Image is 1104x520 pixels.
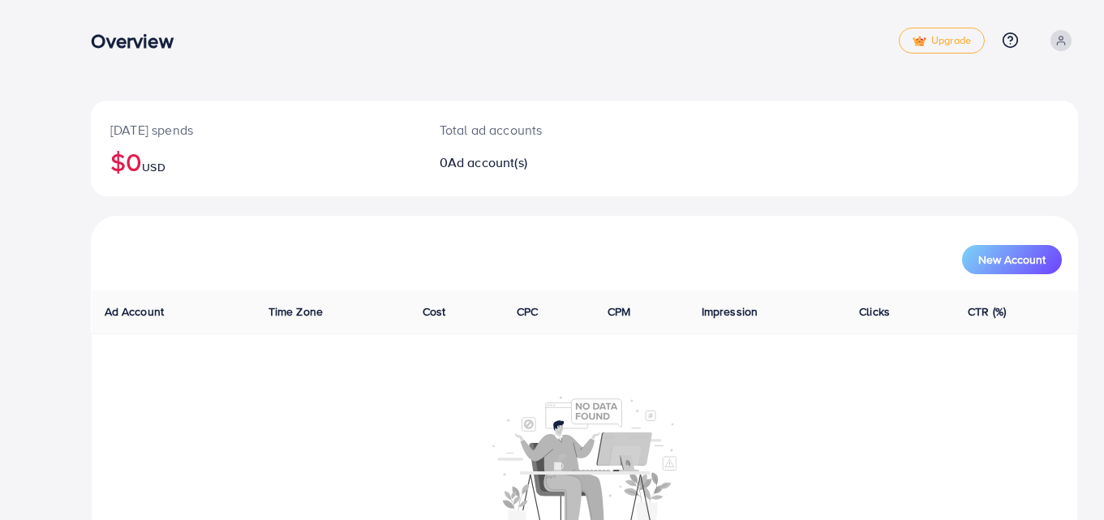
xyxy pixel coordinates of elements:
[978,254,1046,265] span: New Account
[440,120,647,140] p: Total ad accounts
[968,303,1006,320] span: CTR (%)
[105,303,165,320] span: Ad Account
[962,245,1062,274] button: New Account
[859,303,890,320] span: Clicks
[110,146,401,177] h2: $0
[517,303,538,320] span: CPC
[142,159,165,175] span: USD
[440,155,647,170] h2: 0
[110,120,401,140] p: [DATE] spends
[448,153,527,171] span: Ad account(s)
[913,36,926,47] img: tick
[913,35,971,47] span: Upgrade
[899,28,985,54] a: tickUpgrade
[423,303,446,320] span: Cost
[608,303,630,320] span: CPM
[91,29,186,53] h3: Overview
[268,303,323,320] span: Time Zone
[702,303,758,320] span: Impression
